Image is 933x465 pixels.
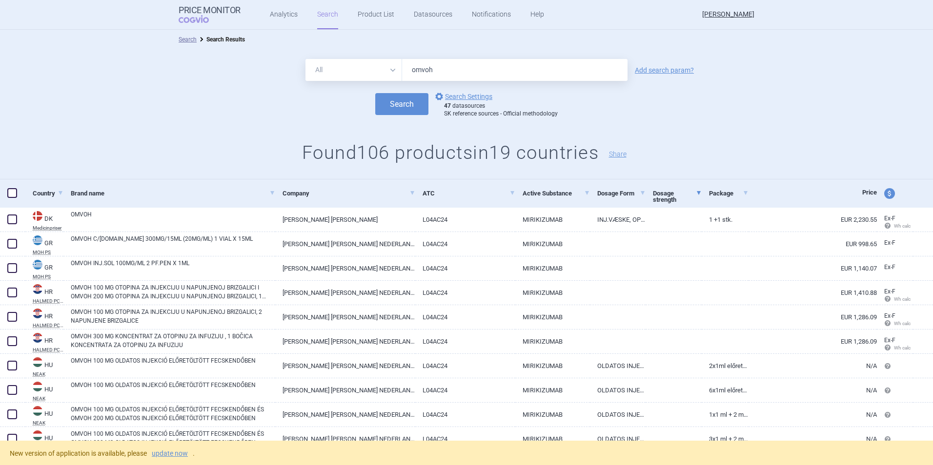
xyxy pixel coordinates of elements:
a: L04AC24 [415,281,515,305]
a: HUHUNEAK [25,405,63,426]
span: Ex-factory price [884,239,895,246]
abbr: MOH PS — List of medicinal products published by the Ministry of Health, Greece. [33,250,63,255]
abbr: MOH PS — List of medicinal products published by the Ministry of Health, Greece. [33,274,63,279]
a: Add search param? [635,67,694,74]
a: HRHRHALMED PCL SUMMARY [25,283,63,304]
a: Ex-F Wh calc [877,285,913,307]
a: Brand name [71,181,275,205]
a: [PERSON_NAME] [PERSON_NAME] [275,208,415,232]
a: OMVOH 100 MG OLDATOS INJEKCIÓ ELŐRETÖLTÖTT FECSKENDŐBEN ÉS OMVOH 200 MG OLDATOS INJEKCIÓ ELŐRETÖL... [71,429,275,447]
a: MIRIKIZUMAB [515,378,590,402]
span: Ex-factory price [884,215,895,222]
a: Active Substance [523,181,590,205]
img: Hungary [33,382,42,391]
a: L04AC24 [415,354,515,378]
a: [PERSON_NAME] [PERSON_NAME] NEDERLAND B.V. [275,329,415,353]
a: Ex-F Wh calc [877,212,913,234]
a: 1x1 ml + 2 ml előretöltött fecskendőben [702,403,749,426]
span: Ex-factory price [884,337,895,344]
strong: Search Results [206,36,245,43]
a: OLDATOS INJEKCIÓ ELŐRETÖLTÖTT FECSKENDŐBEN [590,427,646,451]
abbr: NEAK — PUPHA database published by the National Health Insurance Fund of Hungary. [33,372,63,377]
li: Search [179,35,197,44]
a: [PERSON_NAME] [PERSON_NAME] NEDERLAND B.V., THE [DEMOGRAPHIC_DATA] [275,232,415,256]
a: Ex-F [877,260,913,275]
abbr: HALMED PCL SUMMARY — List of medicines with an established maximum wholesale price published by t... [33,323,63,328]
a: L04AC24 [415,378,515,402]
li: Search Results [197,35,245,44]
a: HUHUNEAK [25,356,63,377]
a: Price MonitorCOGVIO [179,5,241,24]
a: L04AC24 [415,232,515,256]
a: [PERSON_NAME] [PERSON_NAME] NEDERLAND B.V. [275,281,415,305]
a: OMVOH 100 MG OLDATOS INJEKCIÓ ELŐRETÖLTÖTT FECSKENDŐBEN [71,381,275,398]
a: N/A [749,354,877,378]
a: N/A [749,427,877,451]
span: Ex-factory price [884,312,895,319]
a: EUR 2,230.55 [749,208,877,232]
a: Dosage strength [653,181,702,212]
a: GRGRMOH PS [25,234,63,255]
span: Wh calc [884,345,911,350]
a: Country [33,181,63,205]
a: Package [709,181,749,205]
a: L04AC24 [415,208,515,232]
span: COGVIO [179,15,223,23]
a: OMVOH 100 MG OTOPINA ZA INJEKCIJU U NAPUNJENOJ BRIZGALICI, 2 NAPUNJENE BRIZGALICE [71,308,275,325]
img: Hungary [33,406,42,416]
img: Greece [33,260,42,270]
button: Search [375,93,428,115]
a: Company [283,181,415,205]
a: 6x1ml előretöltött fecskendőben (3x2, gyűjtőcsomagolás) [702,378,749,402]
a: OMVOH INJ.SOL 100MG/ML 2 PF.PEN X 1ML [71,259,275,276]
img: Hungary [33,357,42,367]
a: EUR 1,410.88 [749,281,877,305]
a: MIRIKIZUMAB [515,427,590,451]
a: EUR 1,286.09 [749,329,877,353]
a: Ex-F Wh calc [877,309,913,331]
strong: 47 [444,102,451,109]
strong: Price Monitor [179,5,241,15]
abbr: HALMED PCL SUMMARY — List of medicines with an established maximum wholesale price published by t... [33,348,63,352]
a: OLDATOS INJEKCIÓ ELŐRETÖLTÖTT FECSKENDŐBEN [590,378,646,402]
a: update now [152,450,188,457]
a: 3x1 ml + 2 ml előretöltött fecskendőben [702,427,749,451]
a: Ex-F [877,236,913,251]
a: MIRIKIZUMAB [515,354,590,378]
a: L04AC24 [415,403,515,426]
a: HUHUNEAK [25,381,63,401]
abbr: NEAK — PUPHA database published by the National Health Insurance Fund of Hungary. [33,396,63,401]
a: EUR 1,286.09 [749,305,877,329]
a: [PERSON_NAME] [PERSON_NAME] NEDERLAND B.V. [275,354,415,378]
a: MIRIKIZUMAB [515,305,590,329]
a: N/A [749,403,877,426]
img: Denmark [33,211,42,221]
a: MIRIKIZUMAB [515,403,590,426]
button: Share [609,151,627,157]
img: Greece [33,235,42,245]
a: MIRIKIZUMAB [515,208,590,232]
a: OMVOH 300 MG KONCENTRAT ZA OTOPINU ZA INFUZIJU , 1 BOČICA KONCENTRATA ZA OTOPINU ZA INFUZIJU [71,332,275,349]
a: L04AC24 [415,427,515,451]
a: 2x1ml előretöltött fecskendőben [702,354,749,378]
a: Search [179,36,197,43]
img: Croatia [33,309,42,318]
a: Search Settings [433,91,492,102]
span: Wh calc [884,223,911,229]
img: Hungary [33,430,42,440]
a: OMVOH [71,210,275,228]
a: MIRIKIZUMAB [515,329,590,353]
div: datasources SK reference sources - Official methodology [444,102,558,117]
a: MIRIKIZUMAB [515,281,590,305]
a: MIRIKIZUMAB [515,232,590,256]
a: 1 +1 stk. [702,208,749,232]
span: Ex-factory price [884,288,895,295]
a: DKDKMedicinpriser [25,210,63,231]
a: [PERSON_NAME] [PERSON_NAME] NEDERLAND B.V. [275,378,415,402]
a: HRHRHALMED PCL SUMMARY [25,332,63,352]
a: N/A [749,378,877,402]
a: [PERSON_NAME] [PERSON_NAME] NEDERLAND B.V. [275,403,415,426]
span: Wh calc [884,296,911,302]
abbr: NEAK — PUPHA database published by the National Health Insurance Fund of Hungary. [33,421,63,426]
a: OMVOH 100 MG OTOPINA ZA INJEKCIJU U NAPUNJENOJ BRIZGALICI I OMVOH 200 MG OTOPINA ZA INJEKCIJU U N... [71,283,275,301]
